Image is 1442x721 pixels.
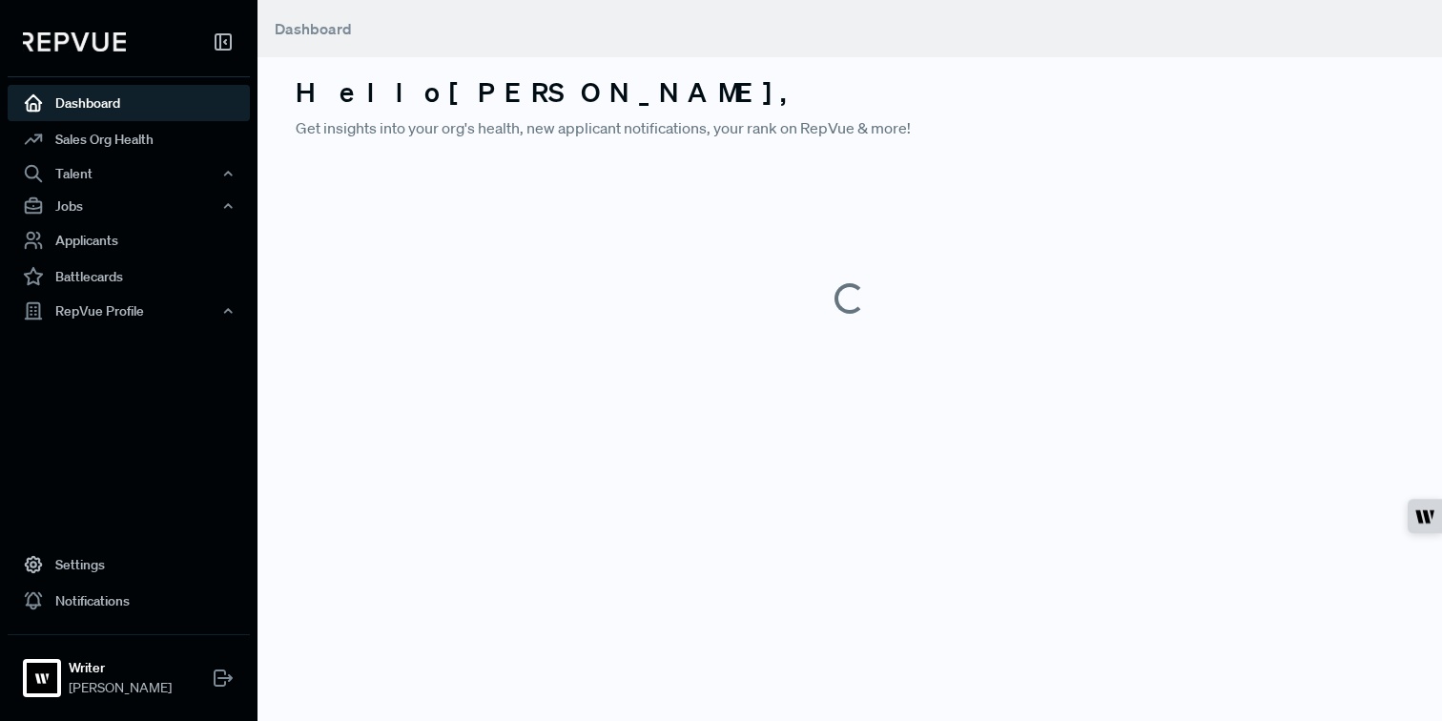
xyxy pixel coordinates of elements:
h3: Hello [PERSON_NAME] , [296,76,1404,109]
p: Get insights into your org's health, new applicant notifications, your rank on RepVue & more! [296,116,1404,139]
img: RepVue [23,32,126,51]
span: Dashboard [275,19,352,38]
a: Dashboard [8,85,250,121]
strong: Writer [69,658,172,678]
a: Settings [8,546,250,583]
a: Notifications [8,583,250,619]
a: Battlecards [8,258,250,295]
a: Sales Org Health [8,121,250,157]
button: RepVue Profile [8,295,250,327]
a: WriterWriter[PERSON_NAME] [8,634,250,706]
button: Jobs [8,190,250,222]
span: [PERSON_NAME] [69,678,172,698]
img: Writer [27,663,57,693]
a: Applicants [8,222,250,258]
button: Talent [8,157,250,190]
